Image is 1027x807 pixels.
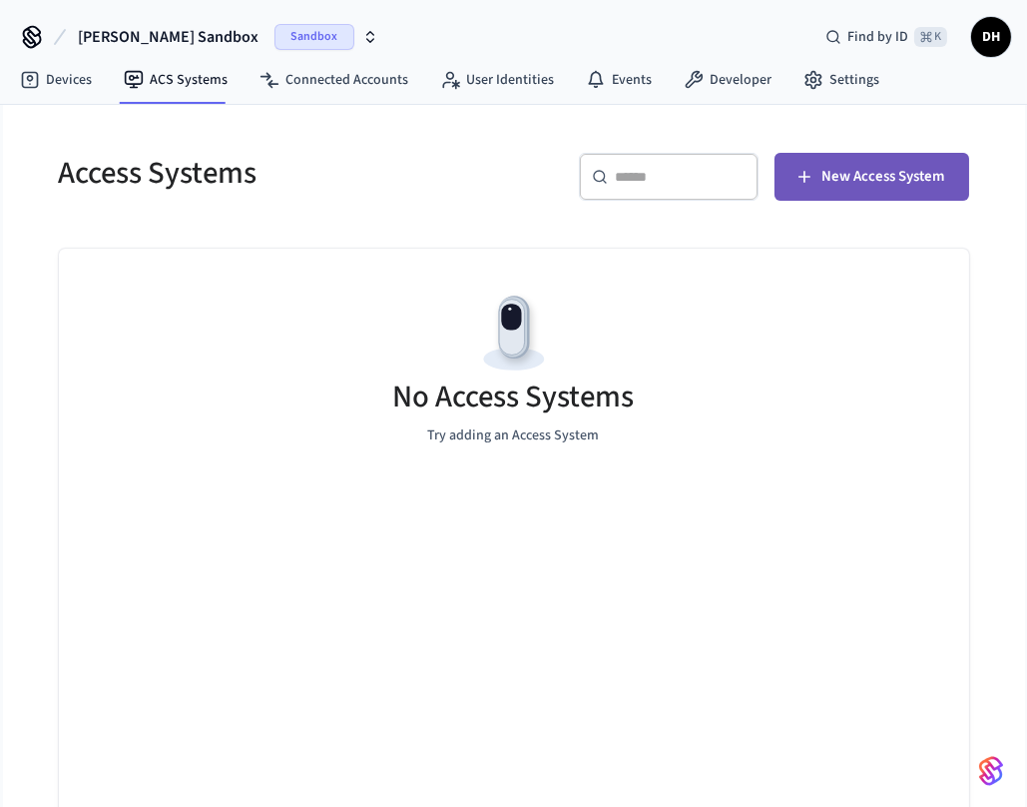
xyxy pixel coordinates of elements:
[668,62,787,98] a: Developer
[244,62,424,98] a: Connected Accounts
[847,27,908,47] span: Find by ID
[973,19,1009,55] span: DH
[274,24,354,50] span: Sandbox
[108,62,244,98] a: ACS Systems
[787,62,895,98] a: Settings
[774,153,969,201] button: New Access System
[809,19,963,55] div: Find by ID⌘ K
[4,62,108,98] a: Devices
[78,25,258,49] span: [PERSON_NAME] Sandbox
[393,377,635,417] h5: No Access Systems
[914,27,947,47] span: ⌘ K
[570,62,668,98] a: Events
[59,153,502,194] h5: Access Systems
[971,17,1011,57] button: DH
[469,289,559,379] img: Devices Empty State
[979,755,1003,787] img: SeamLogoGradient.69752ec5.svg
[822,164,945,190] span: New Access System
[424,62,570,98] a: User Identities
[428,425,600,446] p: Try adding an Access System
